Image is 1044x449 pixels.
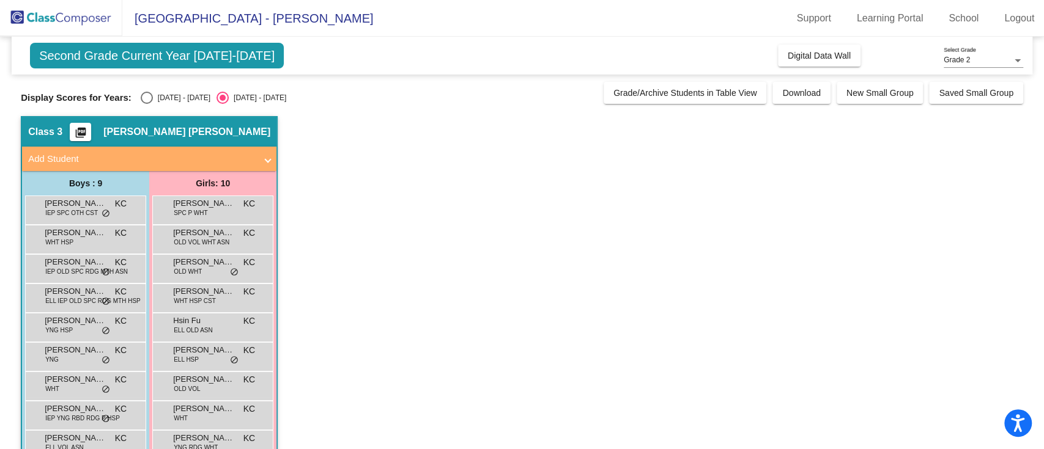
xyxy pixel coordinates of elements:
a: Logout [994,9,1044,28]
span: KC [243,256,255,269]
span: New Small Group [846,88,914,98]
button: Digital Data Wall [778,45,861,67]
span: WHT HSP [45,238,73,247]
button: Saved Small Group [929,82,1023,104]
span: KC [115,227,127,239]
div: [DATE] - [DATE] [153,92,210,103]
span: KC [243,403,255,415]
span: KC [115,197,127,210]
span: OLD VOL WHT ASN [174,238,229,247]
span: Display Scores for Years: [21,92,131,103]
span: do_not_disturb_alt [230,268,239,277]
span: Hsin Fu [173,315,234,327]
span: [PERSON_NAME] [173,256,234,268]
span: KC [243,344,255,357]
div: Girls: 10 [149,171,276,195]
button: Download [772,82,830,104]
span: YNG HSP [45,326,73,335]
mat-icon: picture_as_pdf [73,126,88,144]
span: ELL IEP OLD SPC RDG MTH HSP [45,296,141,305]
span: do_not_disturb_alt [102,356,110,365]
mat-panel-title: Add Student [28,152,256,166]
span: do_not_disturb_alt [102,385,110,395]
span: do_not_disturb_alt [102,326,110,336]
span: [PERSON_NAME] [173,432,234,444]
span: [PERSON_NAME] [45,315,106,327]
span: do_not_disturb_alt [230,356,239,365]
div: Boys : 9 [22,171,149,195]
mat-radio-group: Select an option [141,92,286,104]
span: ELL OLD ASN [174,326,213,335]
span: KC [115,344,127,357]
span: KC [243,197,255,210]
span: YNG [45,355,59,364]
span: Digital Data Wall [788,51,851,60]
span: KC [115,315,127,327]
span: Grade 2 [944,56,970,64]
span: [PERSON_NAME] [173,403,234,415]
span: [PERSON_NAME] [45,344,106,356]
span: KC [115,373,127,386]
span: WHT [45,384,59,393]
span: [PERSON_NAME] [45,256,106,268]
span: Second Grade Current Year [DATE]-[DATE] [30,43,284,68]
mat-expansion-panel-header: Add Student [22,147,276,171]
span: [PERSON_NAME] [PERSON_NAME] [103,126,270,138]
span: [PERSON_NAME][GEOGRAPHIC_DATA] [173,344,234,356]
button: Print Students Details [70,123,91,141]
span: Saved Small Group [939,88,1013,98]
span: [PERSON_NAME] [45,227,106,239]
span: Download [782,88,820,98]
span: ELL HSP [174,355,199,364]
span: WHT HSP CST [174,296,216,305]
span: OLD VOL [174,384,200,393]
span: IEP YNG RBD RDG P HSP [45,414,120,423]
span: [PERSON_NAME] [173,227,234,239]
span: SPC P WHT [174,208,207,217]
span: KC [243,432,255,445]
a: Support [787,9,841,28]
button: Grade/Archive Students in Table View [604,82,767,104]
span: KC [115,256,127,269]
span: [GEOGRAPHIC_DATA] - [PERSON_NAME] [122,9,373,28]
span: [PERSON_NAME] [173,373,234,385]
button: New Small Group [837,82,924,104]
span: [PERSON_NAME] [45,285,106,298]
span: KC [243,315,255,327]
span: [PERSON_NAME] [173,197,234,210]
span: IEP SPC OTH CST [45,208,98,217]
span: [PERSON_NAME] [45,403,106,415]
span: WHT [174,414,188,423]
span: do_not_disturb_alt [102,268,110,277]
span: KC [115,403,127,415]
span: [PERSON_NAME] [45,373,106,385]
span: do_not_disturb_alt [102,297,110,307]
span: KC [115,285,127,298]
a: Learning Portal [847,9,933,28]
span: KC [243,285,255,298]
span: [PERSON_NAME] [173,285,234,298]
span: [PERSON_NAME] [45,197,106,210]
span: KC [243,227,255,239]
span: [PERSON_NAME] [45,432,106,444]
span: IEP OLD SPC RDG MTH ASN [45,267,128,276]
span: Grade/Archive Students in Table View [613,88,757,98]
span: Class 3 [28,126,62,138]
span: KC [115,432,127,445]
a: School [939,9,988,28]
span: do_not_disturb_alt [102,414,110,424]
span: KC [243,373,255,386]
div: [DATE] - [DATE] [229,92,286,103]
span: OLD WHT [174,267,202,276]
span: do_not_disturb_alt [102,209,110,219]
